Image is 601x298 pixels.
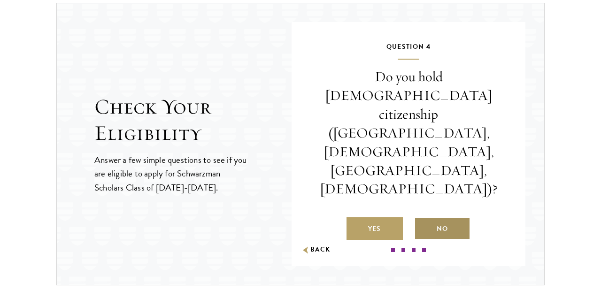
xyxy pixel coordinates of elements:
[94,94,292,146] h2: Check Your Eligibility
[347,217,403,240] label: Yes
[320,68,497,199] p: Do you hold [DEMOGRAPHIC_DATA] citizenship ([GEOGRAPHIC_DATA], [DEMOGRAPHIC_DATA], [GEOGRAPHIC_DA...
[320,41,497,60] h5: Question 4
[301,245,331,255] button: Back
[94,153,248,194] p: Answer a few simple questions to see if you are eligible to apply for Schwarzman Scholars Class o...
[414,217,470,240] label: No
